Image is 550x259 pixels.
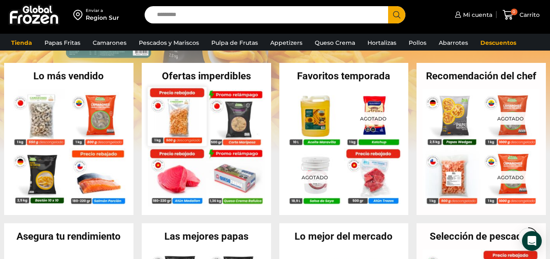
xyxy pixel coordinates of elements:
h2: Lo más vendido [4,71,133,81]
a: 0 Carrito [501,5,542,25]
a: Queso Crema [311,35,359,51]
a: Pulpa de Frutas [207,35,262,51]
h2: Las mejores papas [142,231,271,241]
button: Search button [388,6,405,23]
span: Carrito [517,11,540,19]
a: Descuentos [476,35,520,51]
a: Pollos [405,35,431,51]
a: Pescados y Mariscos [135,35,203,51]
h2: Asegura tu rendimiento [4,231,133,241]
h2: Lo mejor del mercado [279,231,409,241]
a: Papas Fritas [40,35,84,51]
div: Region Sur [86,14,119,22]
p: Agotado [354,112,392,125]
p: Agotado [491,171,529,184]
h2: Selección de pescados [417,231,546,241]
a: Mi cuenta [453,7,492,23]
a: Camarones [89,35,131,51]
h2: Favoritos temporada [279,71,409,81]
a: Hortalizas [363,35,400,51]
p: Agotado [295,171,333,184]
h2: Ofertas imperdibles [142,71,271,81]
span: 0 [511,9,517,15]
p: Agotado [491,112,529,125]
img: address-field-icon.svg [73,8,86,22]
a: Tienda [7,35,36,51]
span: Mi cuenta [461,11,492,19]
a: Abarrotes [435,35,472,51]
h2: Recomendación del chef [417,71,546,81]
div: Open Intercom Messenger [522,231,542,251]
a: Appetizers [266,35,307,51]
div: Enviar a [86,8,119,14]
